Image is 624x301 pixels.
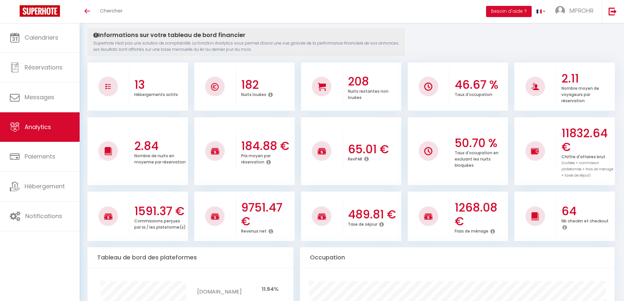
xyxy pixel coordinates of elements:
span: MPROHR [569,7,594,15]
h3: 1268.08 € [455,201,507,228]
button: Besoin d'aide ? [486,6,532,17]
p: Frais de ménage [455,227,488,234]
span: Hébergement [25,182,65,190]
h3: 489.81 € [348,208,400,221]
img: NO IMAGE [424,147,432,155]
img: Super Booking [20,5,60,17]
h3: 65.01 € [348,142,400,156]
span: Notifications [25,212,62,220]
h3: 13 [134,78,186,92]
h4: Informations sur votre tableau de bord financier [93,31,399,39]
p: Superhote n'est pas une solution de comptabilité. La fonction Analytics vous permet d'avoir une v... [93,40,399,53]
span: Messages [25,93,54,101]
p: Taxe de séjour [348,220,377,227]
h3: 184.88 € [241,139,293,153]
span: Analytics [25,123,51,131]
p: Taux d'occupation en excluant les nuits bloquées [455,149,499,168]
h3: 1591.37 € [134,204,186,218]
button: Ouvrir le widget de chat LiveChat [5,3,25,22]
p: Nuits restantes non louées [348,87,388,100]
p: RevPAR [348,155,362,162]
td: [DOMAIN_NAME] [197,281,241,298]
h3: 182 [241,78,293,92]
h3: 46.67 % [455,78,507,92]
p: Taux d'occupation [455,90,492,97]
div: Tableau de bord des plateformes [87,247,293,268]
p: Nombre de nuits en moyenne par réservation [134,152,186,165]
p: Revenus net [241,227,267,234]
img: ... [555,6,565,16]
div: Occupation [300,247,615,268]
p: Commissions perçues par la / les plateforme(s) [134,217,186,230]
p: Hébergements actifs [134,90,178,97]
img: NO IMAGE [105,84,111,89]
span: Chercher [100,7,123,14]
h3: 9751.47 € [241,201,293,228]
h3: 50.70 % [455,136,507,150]
span: 11.54% [262,285,278,293]
img: logout [609,7,617,15]
span: Calendriers [25,33,58,42]
p: Prix moyen par réservation [241,152,271,165]
h3: 2.84 [134,139,186,153]
h3: 208 [348,75,400,88]
span: Paiements [25,152,55,160]
span: Réservations [25,63,63,71]
p: Nuits louées [241,90,266,97]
